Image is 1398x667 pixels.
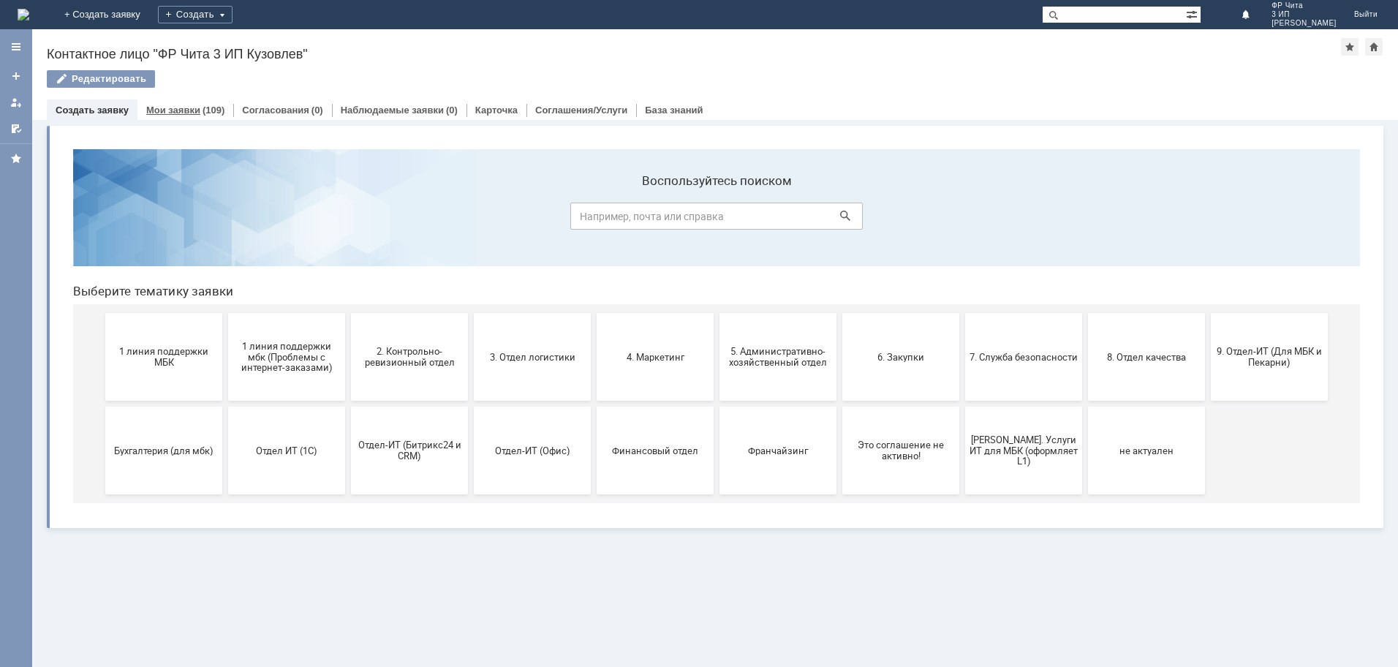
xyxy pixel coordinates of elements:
[290,269,407,357] button: Отдел-ИТ (Битрикс24 и CRM)
[908,296,1016,329] span: [PERSON_NAME]. Услуги ИТ для МБК (оформляет L1)
[44,269,161,357] button: Бухгалтерия (для мбк)
[341,105,444,116] a: Наблюдаемые заявки
[167,176,284,263] button: 1 линия поддержки мбк (Проблемы с интернет-заказами)
[56,105,129,116] a: Создать заявку
[171,307,279,318] span: Отдел ИТ (1С)
[1027,269,1144,357] button: не актуален
[658,176,775,263] button: 5. Административно-хозяйственный отдел
[4,64,28,88] a: Создать заявку
[1341,38,1359,56] div: Добавить в избранное
[158,6,233,23] div: Создать
[645,105,703,116] a: База знаний
[1149,176,1266,263] button: 9. Отдел-ИТ (Для МБК и Пекарни)
[509,65,801,92] input: Например, почта или справка
[4,117,28,140] a: Мои согласования
[446,105,458,116] div: (0)
[540,214,648,225] span: 4. Маркетинг
[662,208,771,230] span: 5. Административно-хозяйственный отдел
[1031,307,1139,318] span: не актуален
[785,302,893,324] span: Это соглашение не активно!
[475,105,518,116] a: Карточка
[1272,1,1337,10] span: ФР Чита
[412,176,529,263] button: 3. Отдел логистики
[4,91,28,114] a: Мои заявки
[18,9,29,20] a: Перейти на домашнюю страницу
[535,105,627,116] a: Соглашения/Услуги
[1027,176,1144,263] button: 8. Отдел качества
[908,214,1016,225] span: 7. Служба безопасности
[290,176,407,263] button: 2. Контрольно-ревизионный отдел
[1365,38,1383,56] div: Сделать домашней страницей
[48,307,156,318] span: Бухгалтерия (для мбк)
[540,307,648,318] span: Финансовый отдел
[48,208,156,230] span: 1 линия поддержки МБК
[904,269,1021,357] button: [PERSON_NAME]. Услуги ИТ для МБК (оформляет L1)
[242,105,309,116] a: Согласования
[417,214,525,225] span: 3. Отдел логистики
[658,269,775,357] button: Франчайзинг
[417,307,525,318] span: Отдел-ИТ (Офис)
[47,47,1341,61] div: Контактное лицо "ФР Чита 3 ИП Кузовлев"
[167,269,284,357] button: Отдел ИТ (1С)
[1031,214,1139,225] span: 8. Отдел качества
[171,203,279,235] span: 1 линия поддержки мбк (Проблемы с интернет-заказами)
[781,176,898,263] button: 6. Закупки
[412,269,529,357] button: Отдел-ИТ (Офис)
[294,208,402,230] span: 2. Контрольно-ревизионный отдел
[662,307,771,318] span: Франчайзинг
[311,105,323,116] div: (0)
[535,269,652,357] button: Финансовый отдел
[44,176,161,263] button: 1 линия поддержки МБК
[1186,7,1201,20] span: Расширенный поиск
[535,176,652,263] button: 4. Маркетинг
[18,9,29,20] img: logo
[12,146,1299,161] header: Выберите тематику заявки
[146,105,200,116] a: Мои заявки
[1154,208,1262,230] span: 9. Отдел-ИТ (Для МБК и Пекарни)
[785,214,893,225] span: 6. Закупки
[294,302,402,324] span: Отдел-ИТ (Битрикс24 и CRM)
[781,269,898,357] button: Это соглашение не активно!
[203,105,224,116] div: (109)
[1272,10,1337,19] span: 3 ИП
[904,176,1021,263] button: 7. Служба безопасности
[509,36,801,50] label: Воспользуйтесь поиском
[1272,19,1337,28] span: [PERSON_NAME]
